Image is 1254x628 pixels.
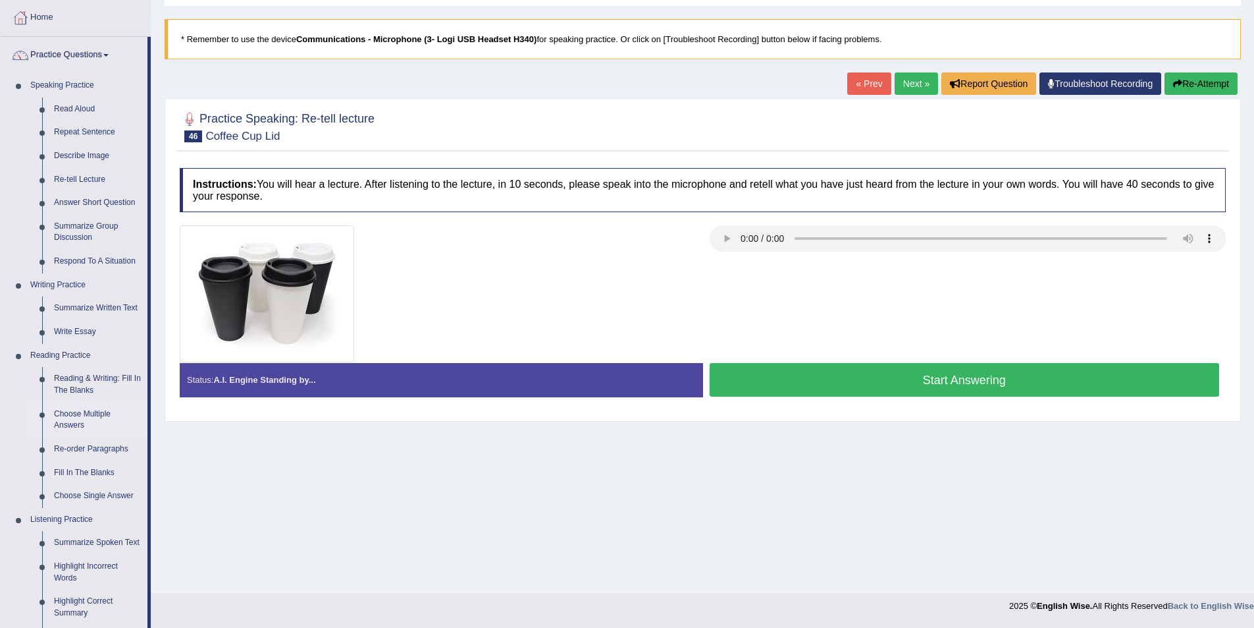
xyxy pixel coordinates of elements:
a: Next » [895,72,938,95]
a: Summarize Group Discussion [48,215,147,250]
a: « Prev [847,72,891,95]
a: Describe Image [48,144,147,168]
button: Report Question [941,72,1036,95]
div: Status: [180,363,703,397]
a: Highlight Correct Summary [48,590,147,625]
a: Re-tell Lecture [48,168,147,192]
a: Re-order Paragraphs [48,438,147,461]
strong: A.I. Engine Standing by... [213,375,315,385]
b: Instructions: [193,179,257,190]
button: Re-Attempt [1164,72,1238,95]
a: Highlight Incorrect Words [48,555,147,590]
h4: You will hear a lecture. After listening to the lecture, in 10 seconds, please speak into the mic... [180,168,1226,212]
strong: English Wise. [1037,601,1092,611]
a: Read Aloud [48,98,147,121]
a: Choose Single Answer [48,484,147,508]
a: Troubleshoot Recording [1039,72,1161,95]
a: Choose Multiple Answers [48,403,147,438]
a: Answer Short Question [48,191,147,215]
button: Start Answering [710,363,1220,397]
a: Respond To A Situation [48,250,147,273]
h2: Practice Speaking: Re-tell lecture [180,109,375,142]
a: Repeat Sentence [48,121,147,144]
span: 46 [184,130,202,142]
a: Back to English Wise [1168,601,1254,611]
blockquote: * Remember to use the device for speaking practice. Or click on [Troubleshoot Recording] button b... [165,19,1241,59]
b: Communications - Microphone (3- Logi USB Headset H340) [296,34,537,44]
a: Write Essay [48,320,147,344]
small: Coffee Cup Lid [205,130,280,142]
a: Speaking Practice [24,74,147,98]
div: 2025 © All Rights Reserved [1009,593,1254,612]
a: Listening Practice [24,508,147,532]
a: Summarize Written Text [48,297,147,320]
a: Summarize Spoken Text [48,531,147,555]
a: Writing Practice [24,273,147,297]
a: Fill In The Blanks [48,461,147,485]
a: Reading & Writing: Fill In The Blanks [48,367,147,402]
a: Reading Practice [24,344,147,368]
a: Practice Questions [1,37,147,70]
